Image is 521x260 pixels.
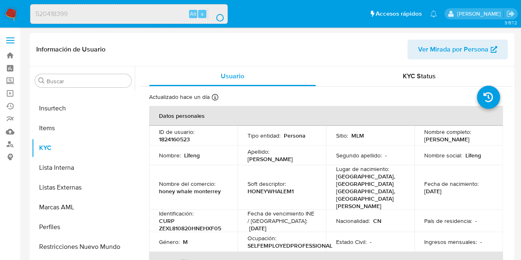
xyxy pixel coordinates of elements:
p: Persona [284,132,306,139]
button: Buscar [38,77,45,84]
p: CN [373,217,381,225]
p: Identificación : [159,210,194,217]
span: Usuario [221,71,244,81]
p: Nombre del comercio : [159,180,215,187]
p: Nombre completo : [424,128,471,136]
p: Ingresos mensuales : [424,238,477,246]
button: Items [32,118,135,138]
p: SELFEMPLOYEDPROFESSIONAL [248,242,332,249]
span: s [201,10,203,18]
button: KYC [32,138,135,158]
p: Nombre social : [424,152,462,159]
p: honey whale monterrey [159,187,221,195]
span: Alt [190,10,196,18]
p: Soft descriptor : [248,180,286,187]
p: - [475,217,477,225]
p: CURP ZEXL810820HNEHXF05 [159,217,224,232]
p: Género : [159,238,180,246]
p: [DATE] [249,225,266,232]
p: Actualizado hace un día [149,93,210,101]
input: Buscar [47,77,128,85]
p: Sitio : [336,132,348,139]
p: Segundo apellido : [336,152,381,159]
p: 1824160523 [159,136,190,143]
p: ID de usuario : [159,128,194,136]
p: - [369,238,371,246]
p: M [183,238,188,246]
p: [PERSON_NAME] [424,136,470,143]
p: Nacionalidad : [336,217,369,225]
p: Ocupación : [248,234,276,242]
span: Accesos rápidos [376,9,422,18]
span: KYC Status [403,71,436,81]
p: [PERSON_NAME] [248,155,293,163]
button: Perfiles [32,217,135,237]
h1: Información de Usuario [36,45,105,54]
p: Fecha de nacimiento : [424,180,479,187]
p: Tipo entidad : [248,132,280,139]
button: Restricciones Nuevo Mundo [32,237,135,257]
p: Lugar de nacimiento : [336,165,389,173]
p: marianathalie.grajeda@mercadolibre.com.mx [457,10,503,18]
button: Lista Interna [32,158,135,178]
button: search-icon [208,8,224,20]
p: Lifeng [465,152,481,159]
p: Estado Civil : [336,238,366,246]
input: Buscar usuario o caso... [30,9,227,19]
p: MLM [351,132,364,139]
p: Lifeng [184,152,200,159]
th: Datos personales [149,106,503,126]
p: - [480,238,482,246]
p: - [385,152,386,159]
button: Marcas AML [32,197,135,217]
p: [DATE] [424,187,442,195]
button: Insurtech [32,98,135,118]
p: HONEYWHALEM1 [248,187,294,195]
button: Listas Externas [32,178,135,197]
button: Ver Mirada por Persona [407,40,508,59]
span: Ver Mirada por Persona [418,40,488,59]
p: Apellido : [248,148,269,155]
p: [GEOGRAPHIC_DATA], [GEOGRAPHIC_DATA] [GEOGRAPHIC_DATA], [GEOGRAPHIC_DATA][PERSON_NAME] [336,173,401,210]
p: País de residencia : [424,217,472,225]
a: Notificaciones [430,10,437,17]
a: Salir [506,9,515,18]
p: Fecha de vencimiento INE / [GEOGRAPHIC_DATA] : [248,210,316,225]
p: Nombre : [159,152,181,159]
